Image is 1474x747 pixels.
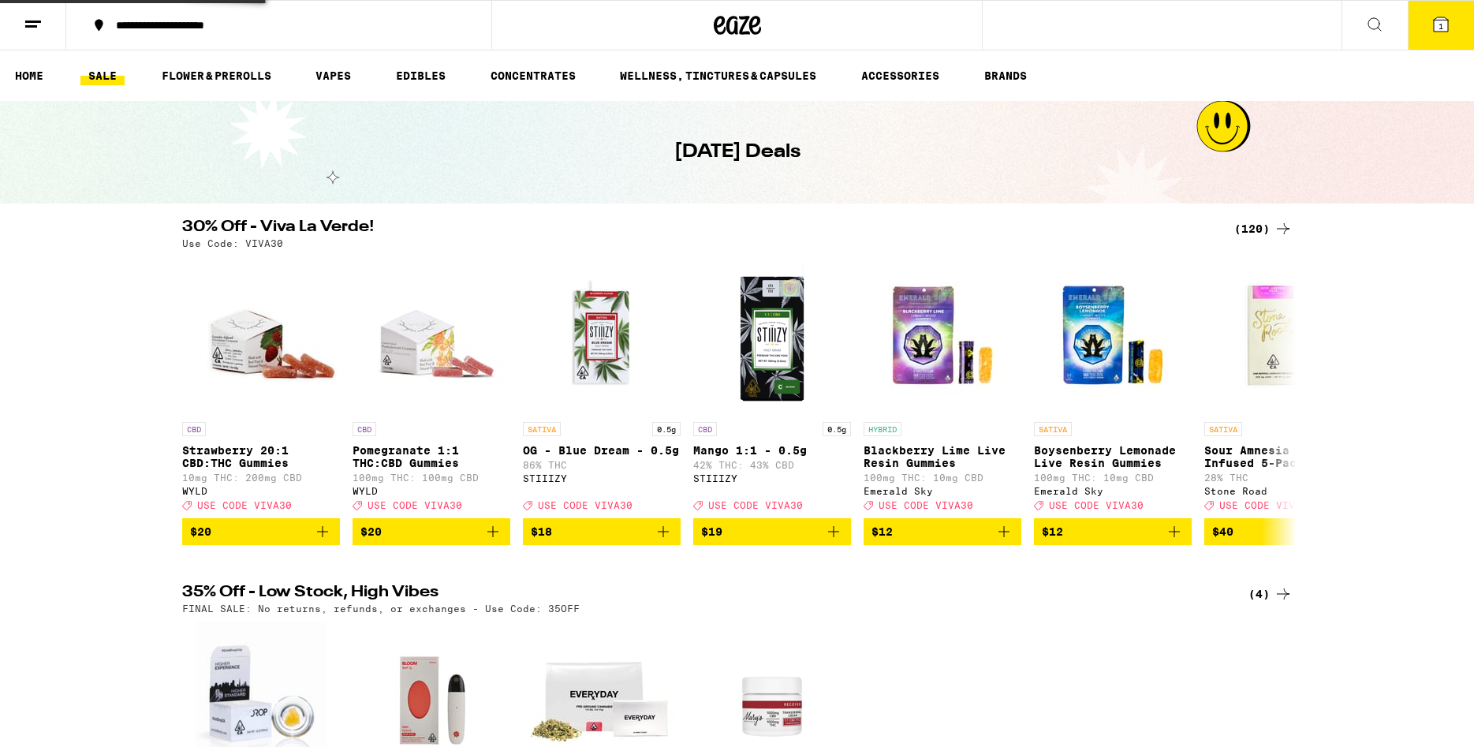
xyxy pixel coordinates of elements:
div: STIIIZY [523,473,681,484]
a: WELLNESS, TINCTURES & CAPSULES [612,66,824,85]
h2: 35% Off - Low Stock, High Vibes [182,585,1215,603]
p: SATIVA [1034,422,1072,436]
img: WYLD - Strawberry 20:1 CBD:THC Gummies [182,256,340,414]
p: 42% THC: 43% CBD [693,460,851,470]
button: 1 [1408,1,1474,50]
a: FLOWER & PREROLLS [154,66,279,85]
div: Stone Road [1204,486,1362,496]
img: Emerald Sky - Boysenberry Lemonade Live Resin Gummies [1034,256,1192,414]
a: Open page for Mango 1:1 - 0.5g from STIIIZY [693,256,851,518]
a: Open page for Boysenberry Lemonade Live Resin Gummies from Emerald Sky [1034,256,1192,518]
span: USE CODE VIVA30 [1049,500,1144,510]
p: Strawberry 20:1 CBD:THC Gummies [182,444,340,469]
a: Open page for Strawberry 20:1 CBD:THC Gummies from WYLD [182,256,340,518]
p: CBD [182,422,206,436]
p: CBD [353,422,376,436]
div: WYLD [353,486,510,496]
a: Open page for Blackberry Lime Live Resin Gummies from Emerald Sky [864,256,1021,518]
a: VAPES [308,66,359,85]
p: SATIVA [523,422,561,436]
a: Open page for Pomegranate 1:1 THC:CBD Gummies from WYLD [353,256,510,518]
p: 100mg THC: 100mg CBD [353,472,510,483]
h1: [DATE] Deals [674,139,800,166]
a: (4) [1248,585,1293,603]
p: Mango 1:1 - 0.5g [693,444,851,457]
span: $20 [360,525,382,538]
span: $12 [1042,525,1063,538]
a: ACCESSORIES [853,66,947,85]
a: CONCENTRATES [483,66,584,85]
a: HOME [7,66,51,85]
a: Open page for OG - Blue Dream - 0.5g from STIIIZY [523,256,681,518]
img: Stone Road - Sour Amnesia Haze Infused 5-Pack - 3.5g [1204,256,1362,414]
a: SALE [80,66,125,85]
button: Add to bag [693,518,851,545]
div: WYLD [182,486,340,496]
button: Add to bag [1204,518,1362,545]
span: $20 [190,525,211,538]
img: Emerald Sky - Blackberry Lime Live Resin Gummies [864,256,1021,414]
img: STIIIZY - OG - Blue Dream - 0.5g [523,256,681,414]
span: $40 [1212,525,1233,538]
h2: 30% Off - Viva La Verde! [182,219,1215,238]
div: STIIIZY [693,473,851,484]
a: Open page for Sour Amnesia Haze Infused 5-Pack - 3.5g from Stone Road [1204,256,1362,518]
span: USE CODE VIVA30 [879,500,973,510]
p: Sour Amnesia Haze Infused 5-Pack - 3.5g [1204,444,1362,469]
p: 28% THC [1204,472,1362,483]
span: $19 [701,525,722,538]
p: 100mg THC: 10mg CBD [864,472,1021,483]
p: SATIVA [1204,422,1242,436]
button: Add to bag [1034,518,1192,545]
button: Add to bag [353,518,510,545]
span: 1 [1439,21,1443,31]
p: FINAL SALE: No returns, refunds, or exchanges - Use Code: 35OFF [182,603,580,614]
p: OG - Blue Dream - 0.5g [523,444,681,457]
button: Add to bag [523,518,681,545]
p: CBD [693,422,717,436]
a: (120) [1234,219,1293,238]
div: Emerald Sky [1034,486,1192,496]
p: 10mg THC: 200mg CBD [182,472,340,483]
button: Add to bag [864,518,1021,545]
img: STIIIZY - Mango 1:1 - 0.5g [693,256,851,414]
span: $18 [531,525,552,538]
p: Blackberry Lime Live Resin Gummies [864,444,1021,469]
a: EDIBLES [388,66,453,85]
div: Emerald Sky [864,486,1021,496]
span: USE CODE VIVA30 [1219,500,1314,510]
span: USE CODE VIVA30 [197,500,292,510]
p: 0.5g [823,422,851,436]
p: Boysenberry Lemonade Live Resin Gummies [1034,444,1192,469]
p: 100mg THC: 10mg CBD [1034,472,1192,483]
p: 0.5g [652,422,681,436]
span: $12 [871,525,893,538]
p: HYBRID [864,422,901,436]
p: 86% THC [523,460,681,470]
span: USE CODE VIVA30 [368,500,462,510]
img: WYLD - Pomegranate 1:1 THC:CBD Gummies [353,256,510,414]
a: BRANDS [976,66,1035,85]
span: USE CODE VIVA30 [538,500,633,510]
button: Add to bag [182,518,340,545]
p: Pomegranate 1:1 THC:CBD Gummies [353,444,510,469]
span: USE CODE VIVA30 [708,500,803,510]
p: Use Code: VIVA30 [182,238,283,248]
